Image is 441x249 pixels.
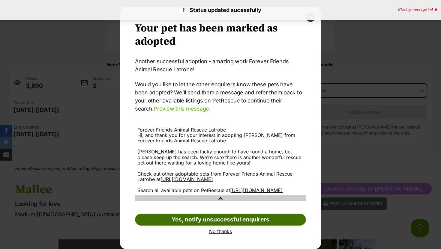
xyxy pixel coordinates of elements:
[135,57,306,73] p: Another successful adoption - amazing work Forever Friends Animal Rescue Latrobe!
[135,22,306,48] h2: Your pet has been marked as adopted
[135,80,306,113] p: Would you like to let the other enquirers know these pets have been adopted? We’ll send them a me...
[135,229,306,234] a: No thanks
[6,6,435,14] p: Status updated sucessfully
[135,214,306,226] a: Yes, notify unsuccessful enquirers
[430,7,433,12] span: 4
[154,105,211,112] a: Preview this message.
[160,176,213,182] a: [URL][DOMAIN_NAME]
[230,187,283,193] a: [URL][DOMAIN_NAME]
[398,7,437,12] div: Closing message in
[137,132,304,193] div: Hi, and thank you for your interest in adopting [PERSON_NAME] from Forever Friends Animal Rescue ...
[137,127,226,133] span: Forever Friends Animal Rescue Latrobe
